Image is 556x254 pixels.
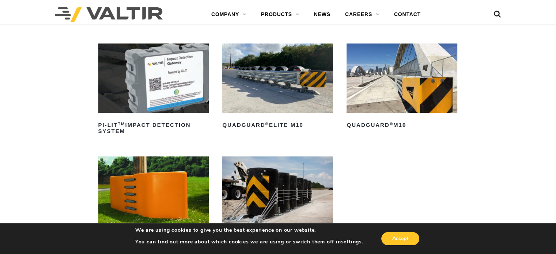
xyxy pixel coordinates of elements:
[347,43,457,131] a: QuadGuard®M10
[135,239,363,245] p: You can find out more about which cookies we are using or switch them off in .
[98,43,209,137] a: PI-LITTMImpact Detection System
[338,7,387,22] a: CAREERS
[135,227,363,234] p: We are using cookies to give you the best experience on our website.
[118,122,125,126] sup: TM
[222,156,333,244] a: REACT®M
[222,120,333,131] h2: QuadGuard Elite M10
[381,232,419,245] button: Accept
[307,7,338,22] a: NEWS
[98,120,209,137] h2: PI-LIT Impact Detection System
[265,122,269,126] sup: ®
[347,120,457,131] h2: QuadGuard M10
[390,122,393,126] sup: ®
[222,43,333,131] a: QuadGuard®Elite M10
[98,156,209,244] a: RAPTOR®
[55,7,163,22] img: Valtir
[387,7,428,22] a: CONTACT
[341,239,362,245] button: settings
[254,7,307,22] a: PRODUCTS
[204,7,254,22] a: COMPANY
